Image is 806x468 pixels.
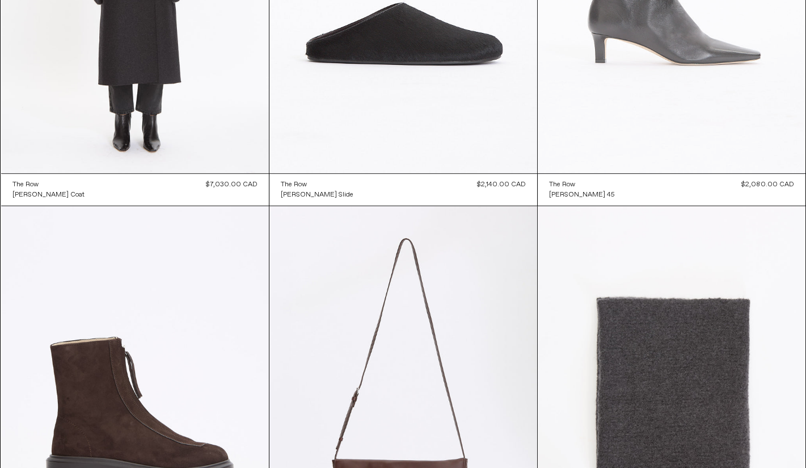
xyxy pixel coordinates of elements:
a: [PERSON_NAME] 45 [549,190,615,200]
div: $2,140.00 CAD [477,179,526,190]
div: The Row [549,180,575,190]
div: The Row [12,180,39,190]
a: [PERSON_NAME] Coat [12,190,85,200]
a: The Row [12,179,85,190]
div: The Row [281,180,307,190]
a: The Row [549,179,615,190]
a: The Row [281,179,353,190]
div: $2,080.00 CAD [741,179,794,190]
div: $7,030.00 CAD [206,179,258,190]
a: [PERSON_NAME] Slide [281,190,353,200]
